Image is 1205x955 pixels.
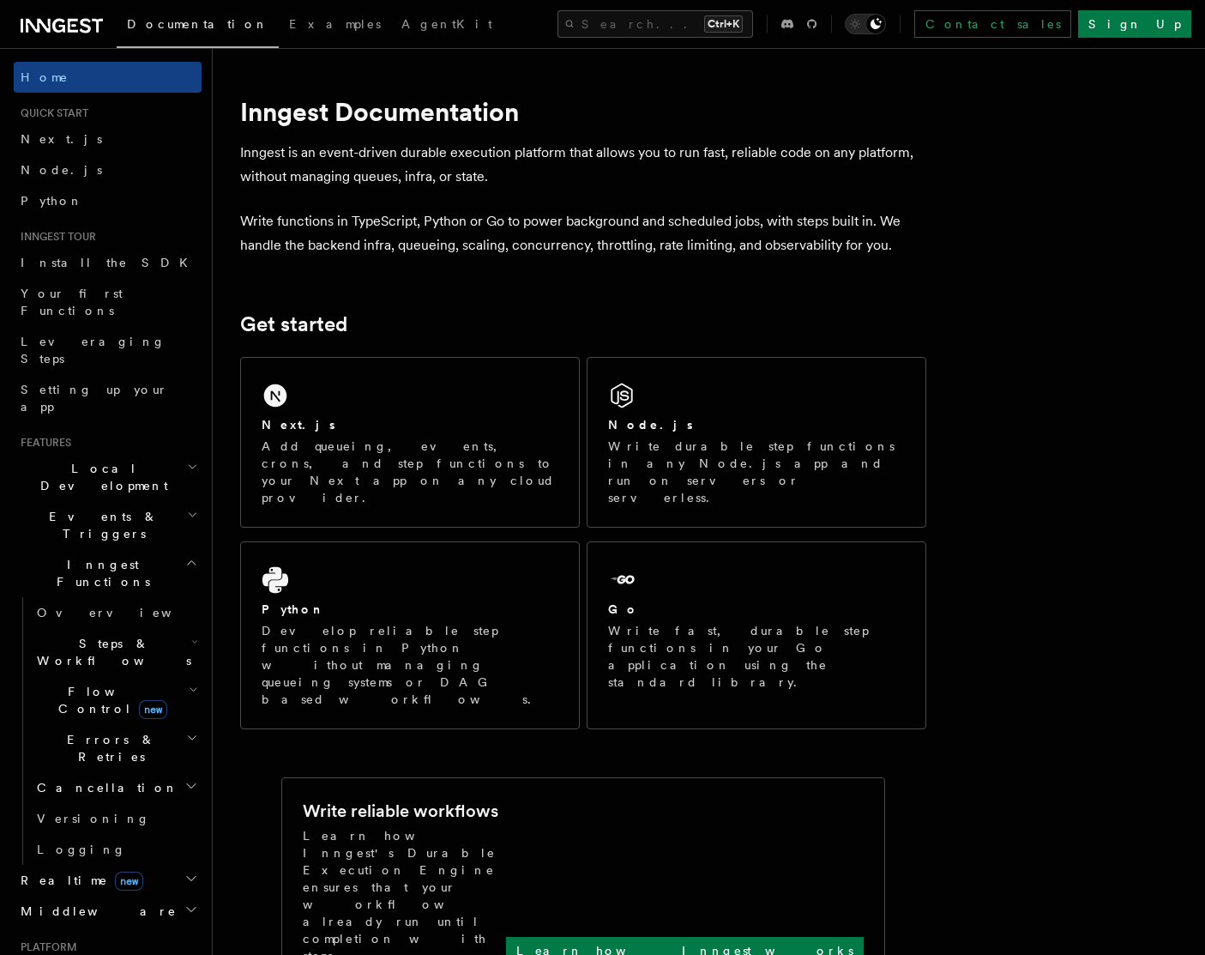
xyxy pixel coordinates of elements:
[21,194,83,208] span: Python
[127,17,268,31] span: Documentation
[30,628,202,676] button: Steps & Workflows
[30,597,202,628] a: Overview
[14,556,185,590] span: Inngest Functions
[30,779,178,796] span: Cancellation
[587,357,926,528] a: Node.jsWrite durable step functions in any Node.js app and run on servers or serverless.
[557,10,753,38] button: Search...Ctrl+K
[30,635,191,669] span: Steps & Workflows
[21,383,168,414] span: Setting up your app
[608,438,905,506] p: Write durable step functions in any Node.js app and run on servers or serverless.
[240,541,580,729] a: PythonDevelop reliable step functions in Python without managing queueing systems or DAG based wo...
[14,374,202,422] a: Setting up your app
[240,141,926,189] p: Inngest is an event-driven durable execution platform that allows you to run fast, reliable code ...
[30,724,202,772] button: Errors & Retries
[21,335,166,366] span: Leveraging Steps
[14,106,88,120] span: Quick start
[37,843,126,856] span: Logging
[14,453,202,501] button: Local Development
[14,185,202,216] a: Python
[14,903,177,920] span: Middleware
[1078,10,1191,38] a: Sign Up
[14,62,202,93] a: Home
[914,10,1071,38] a: Contact sales
[117,5,279,48] a: Documentation
[262,601,325,618] h2: Python
[240,96,926,127] h1: Inngest Documentation
[391,5,503,46] a: AgentKit
[303,799,498,823] h2: Write reliable workflows
[37,606,214,620] span: Overview
[14,508,187,542] span: Events & Triggers
[262,416,335,433] h2: Next.js
[21,132,102,146] span: Next.js
[14,501,202,549] button: Events & Triggers
[14,326,202,374] a: Leveraging Steps
[30,676,202,724] button: Flow Controlnew
[14,872,143,889] span: Realtime
[608,601,639,618] h2: Go
[21,69,69,86] span: Home
[14,436,71,450] span: Features
[262,622,558,708] p: Develop reliable step functions in Python without managing queueing systems or DAG based workflows.
[14,460,187,494] span: Local Development
[608,622,905,691] p: Write fast, durable step functions in your Go application using the standard library.
[608,416,693,433] h2: Node.js
[30,772,202,803] button: Cancellation
[704,15,743,33] kbd: Ctrl+K
[240,209,926,257] p: Write functions in TypeScript, Python or Go to power background and scheduled jobs, with steps bu...
[279,5,391,46] a: Examples
[14,896,202,927] button: Middleware
[289,17,381,31] span: Examples
[21,287,123,317] span: Your first Functions
[14,154,202,185] a: Node.js
[30,803,202,834] a: Versioning
[21,163,102,177] span: Node.js
[21,256,198,269] span: Install the SDK
[240,357,580,528] a: Next.jsAdd queueing, events, crons, and step functions to your Next app on any cloud provider.
[115,872,143,891] span: new
[30,834,202,865] a: Logging
[587,541,926,729] a: GoWrite fast, durable step functions in your Go application using the standard library.
[14,124,202,154] a: Next.js
[401,17,492,31] span: AgentKit
[30,683,189,717] span: Flow Control
[14,549,202,597] button: Inngest Functions
[14,940,77,954] span: Platform
[240,312,347,336] a: Get started
[845,14,886,34] button: Toggle dark mode
[14,278,202,326] a: Your first Functions
[30,731,186,765] span: Errors & Retries
[14,230,96,244] span: Inngest tour
[139,700,167,719] span: new
[14,865,202,896] button: Realtimenew
[14,597,202,865] div: Inngest Functions
[262,438,558,506] p: Add queueing, events, crons, and step functions to your Next app on any cloud provider.
[37,812,150,825] span: Versioning
[14,247,202,278] a: Install the SDK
